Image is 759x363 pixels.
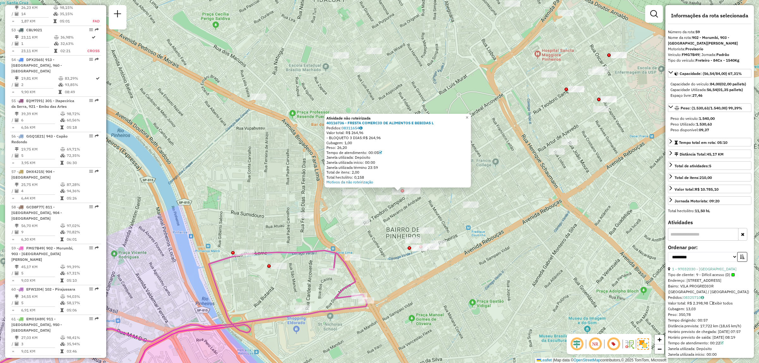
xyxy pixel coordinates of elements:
div: Motorista: [668,46,751,52]
em: Opções [89,287,93,291]
em: Rota exportada [95,99,99,102]
div: Atividade não roteirizada - FAMiLIA ARAuJO RESTAURANTE LTD [376,195,392,201]
div: Atividade não roteirizada - SIDNEY PEREIRA MARTINS 19585610884 [366,48,382,54]
i: Total de Atividades [15,189,19,193]
span: 58 - [11,205,62,221]
div: Tipo de cliente: [668,272,751,278]
i: % de utilização da cubagem [60,189,65,193]
div: Atividade não roteirizada - AUTO POSTO BANGKOK LTDA [295,305,311,311]
i: Total de Atividades [15,230,19,234]
i: % de utilização do peso [60,224,65,228]
div: Valor total: [675,187,719,192]
td: = [11,236,15,243]
td: 02:21 [60,48,87,54]
span: 9 - Difícil acesso (D) [696,272,735,278]
span: DPX2565 [26,57,43,62]
td: 05:18 [66,124,98,131]
span: 55 - [11,98,74,109]
strong: 40116736 - FRESTA COMERCIO DE ALIMENTOS E BEBIDAS L [326,120,434,125]
span: 56 - [11,134,68,144]
td: 9,90 KM [21,89,58,95]
i: Distância Total [15,265,19,269]
td: 72,35% [66,152,98,159]
em: Opções [89,28,93,32]
i: Distância Total [15,6,19,9]
div: Atividade não roteirizada - PIMENTA e CARVALHO COM DE ALIMENTOS LTD [250,94,266,100]
i: Tempo total em rota [60,279,64,282]
div: Atividade não roteirizada - RESTAURANTE CHIKY WOK LTDA - ME [352,213,368,220]
i: Distância Total [15,295,19,298]
div: Atividade não roteirizada - LANCHONETE PRINCESINHA DA TEODORO LTDA M [404,188,420,194]
h4: Atividades [668,219,751,225]
div: Capacidade Utilizada: [670,87,749,93]
td: 6,30 KM [21,236,60,243]
div: Peso: (1.530,63/1.540,00) 99,39% [668,113,751,135]
i: Total de Atividades [15,118,19,122]
strong: FMG7B49 [682,52,699,57]
a: OpenStreetMap [574,358,601,362]
div: Atividade não roteirizada - JR ESTACIONAMENTO FERNAO DIAS LTDA [298,212,313,218]
a: Com service time [720,341,724,345]
div: Atividade não roteirizada - PAO PRADOG COMERCIAL LTDA [611,52,627,58]
div: Atividade não roteirizada - NELOS CANTINA PIZZARIA LTDA [405,237,421,243]
strong: 27,46 [692,93,702,98]
i: Tempo total em rota [53,19,57,23]
td: 1 [21,40,54,47]
td: 87,28% [66,181,98,188]
i: Total de Atividades [15,301,19,305]
td: 60,56% [66,117,98,123]
span: 60 - [11,287,75,292]
span: GCD8F77 [26,205,43,209]
td: 45,17 KM [21,264,60,270]
div: Atividade não roteirizada - MAM RESTAURANTE DOS PINHEIROS 808 - SOCI [423,243,439,250]
td: 9 [21,229,60,235]
i: Distância Total [15,35,19,39]
td: / [11,11,15,17]
strong: 11,50 hL [695,208,710,213]
strong: R$ 10.785,10 [695,187,719,192]
td: 25,75 KM [21,181,60,188]
td: / [11,152,15,159]
td: 97,02% [66,223,98,229]
i: Distância Total [15,224,19,228]
td: 05:10 [66,277,98,284]
td: 6 [21,117,60,123]
em: Opções [89,205,93,209]
td: 14 [21,11,53,17]
div: Atividade não roteirizada - CENTRO EMPRESARIAL SERVICOS AUTOMOTIVOS [358,297,374,304]
div: Tempo de atendimento: 00:05 [326,150,469,155]
td: 26,23 KM [21,4,53,11]
a: Close popup [463,114,471,121]
i: % de utilização do peso [53,6,58,9]
i: Tempo total em rota [60,161,64,165]
td: 6,56 KM [21,124,60,131]
td: 5 [21,300,60,306]
td: = [11,48,15,54]
button: Ordem crescente [737,252,747,262]
i: Tempo total em rota [60,237,64,241]
a: Zoom in [655,335,664,344]
div: Valor total: R$ 2.398,98 [668,300,751,306]
h4: Informações da rota selecionada [668,13,751,19]
td: 34,55 KM [21,293,60,300]
span: Ocultar deslocamento [569,336,584,352]
i: Total de Atividades [15,42,19,46]
i: % de utilização da cubagem [53,12,58,16]
i: Tempo total em rota [60,196,64,200]
span: EMO1H89 [26,317,44,321]
td: = [11,89,15,95]
td: / [11,117,15,123]
strong: Atividade não roteirizada [326,116,371,120]
div: Janela utilizada início: 00:00 [326,160,469,165]
td: / [11,270,15,276]
td: 70,82% [66,229,98,235]
div: Janela utilizada: Depósito [326,155,469,160]
div: Atividade não roteirizada - ROSEMERY RODRIGUES SOARES [344,254,360,261]
a: Total de itens:210,00 [668,173,751,181]
div: Atividade não roteirizada - BAR E RESTAURANTE FLORENCA LTDA-ME [354,219,370,225]
td: 2 [21,82,58,88]
td: 93,85% [65,82,95,88]
div: Map data © contributors,© 2025 TomTom, Microsoft [535,358,668,363]
strong: 210,00 [700,175,712,180]
td: 19,81 KM [21,75,58,82]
